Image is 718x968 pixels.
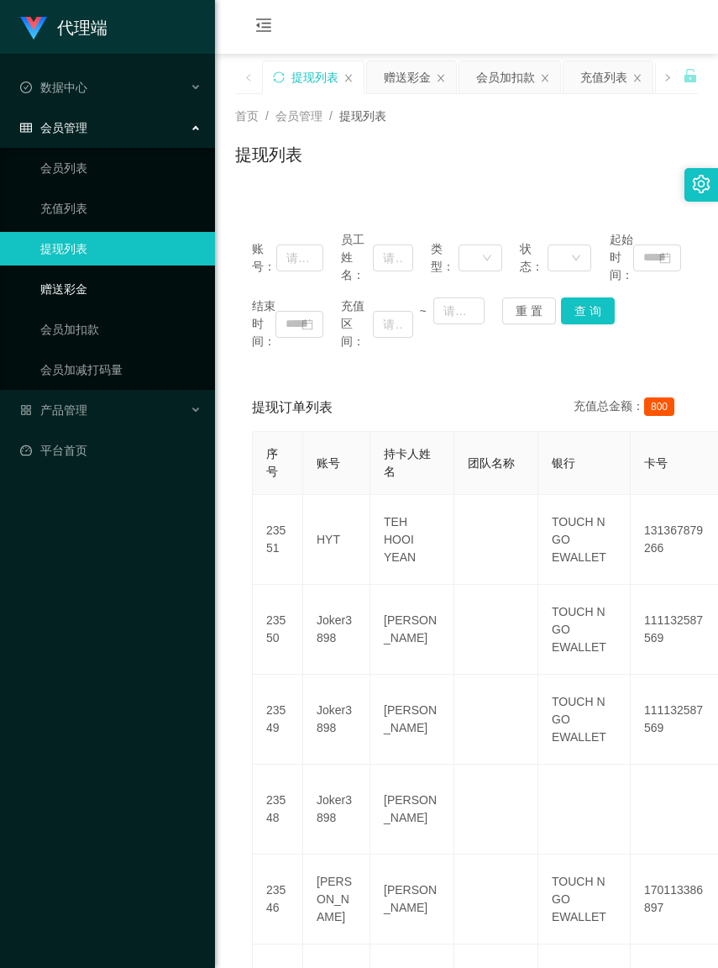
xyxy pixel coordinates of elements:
i: 图标: calendar [659,252,671,264]
td: [PERSON_NAME] [370,765,454,855]
i: 图标: right [663,73,672,82]
i: 图标: close [540,73,550,83]
td: Joker3898 [303,585,370,675]
i: 图标: close [632,73,642,83]
td: 23549 [253,675,303,765]
span: 提现订单列表 [252,397,333,418]
span: ~ [413,302,433,320]
span: 结束时间： [252,297,275,350]
input: 请输入 [373,245,412,271]
i: 图标: setting [692,175,710,193]
span: 800 [644,397,674,416]
span: 会员管理 [275,109,322,123]
img: logo.9652507e.png [20,17,47,40]
i: 图标: close [343,73,354,83]
i: 图标: calendar [301,318,313,330]
input: 请输入最小值为 [373,311,412,338]
span: 账号： [252,240,276,276]
span: 持卡人姓名 [384,447,431,478]
i: 图标: table [20,122,32,134]
td: TEH HOOI YEAN [370,495,454,585]
td: [PERSON_NAME] [303,855,370,944]
i: 图标: unlock [683,68,698,83]
a: 代理端 [20,20,107,34]
button: 重 置 [502,297,556,324]
td: 23548 [253,765,303,855]
h1: 代理端 [57,1,107,55]
div: 赠送彩金 [384,61,431,93]
h1: 提现列表 [235,142,302,167]
span: 序号 [266,447,278,478]
td: 23550 [253,585,303,675]
span: 团队名称 [468,456,515,470]
span: 账号 [317,456,340,470]
td: [PERSON_NAME] [370,675,454,765]
i: 图标: appstore-o [20,404,32,416]
td: TOUCH N GO EWALLET [538,495,631,585]
a: 赠送彩金 [40,272,202,306]
span: / [329,109,333,123]
span: 类型： [431,240,459,276]
i: 图标: menu-fold [235,1,292,55]
span: 员工姓名： [341,231,373,284]
i: 图标: down [482,253,492,265]
a: 图标: dashboard平台首页 [20,434,202,467]
span: 数据中心 [20,81,87,94]
span: 状态： [520,240,548,276]
a: 充值列表 [40,192,202,225]
td: 23546 [253,855,303,944]
td: 23551 [253,495,303,585]
a: 会员列表 [40,151,202,185]
div: 会员加扣款 [476,61,535,93]
input: 请输入 [276,245,323,271]
i: 图标: check-circle-o [20,82,32,93]
span: 起始时间： [610,231,633,284]
span: 充值区间： [341,297,373,350]
td: Joker3898 [303,765,370,855]
div: 充值列表 [580,61,627,93]
span: 首页 [235,109,259,123]
td: [PERSON_NAME] [370,855,454,944]
span: / [265,109,269,123]
button: 查 询 [561,297,615,324]
div: 充值总金额： [574,397,681,418]
i: 图标: down [571,253,581,265]
input: 请输入最大值为 [433,297,485,324]
td: TOUCH N GO EWALLET [538,585,631,675]
a: 会员加减打码量 [40,353,202,387]
span: 提现列表 [339,109,386,123]
div: 提现列表 [291,61,338,93]
span: 会员管理 [20,121,87,134]
i: 图标: left [244,73,253,82]
a: 会员加扣款 [40,313,202,346]
td: [PERSON_NAME] [370,585,454,675]
span: 卡号 [644,456,668,470]
td: TOUCH N GO EWALLET [538,855,631,944]
i: 图标: sync [273,71,285,83]
td: Joker3898 [303,675,370,765]
i: 图标: close [436,73,446,83]
td: TOUCH N GO EWALLET [538,675,631,765]
a: 提现列表 [40,232,202,266]
td: HYT [303,495,370,585]
span: 银行 [552,456,575,470]
span: 产品管理 [20,403,87,417]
